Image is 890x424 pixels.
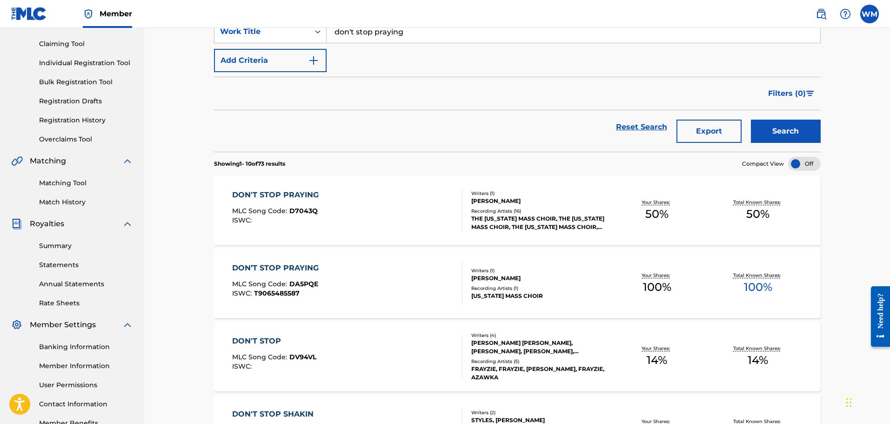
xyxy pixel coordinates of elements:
div: DON'T STOP SHAKIN [232,409,318,420]
div: DON'T STOP [232,336,316,347]
iframe: Chat Widget [843,379,890,424]
span: Royalties [30,218,64,229]
p: Your Shares: [642,345,672,352]
div: DON’T STOP PRAYING [232,262,323,274]
p: Showing 1 - 10 of 73 results [214,160,285,168]
span: ISWC : [232,362,254,370]
div: Help [836,5,855,23]
span: 14 % [647,352,667,369]
a: Annual Statements [39,279,133,289]
p: Total Known Shares: [733,272,783,279]
img: expand [122,155,133,167]
a: User Permissions [39,380,133,390]
span: DV94VL [289,353,316,361]
span: 14 % [748,352,768,369]
a: Banking Information [39,342,133,352]
span: Member [100,8,132,19]
a: DON’T STOP PRAYINGMLC Song Code:DA5PQEISWC:T9065485587Writers (1)[PERSON_NAME]Recording Artists (... [214,249,821,318]
div: [US_STATE] MASS CHOIR [471,292,607,300]
div: Recording Artists ( 16 ) [471,208,607,215]
a: Member Information [39,361,133,371]
a: Registration Drafts [39,96,133,106]
div: [PERSON_NAME] [PERSON_NAME], [PERSON_NAME], [PERSON_NAME], [PERSON_NAME] [471,339,607,356]
p: Total Known Shares: [733,199,783,206]
span: ISWC : [232,289,254,297]
span: MLC Song Code : [232,353,289,361]
span: DA5PQE [289,280,318,288]
p: Total Known Shares: [733,345,783,352]
iframe: Resource Center [864,279,890,354]
span: Member Settings [30,319,96,330]
div: User Menu [860,5,879,23]
div: [PERSON_NAME] [471,274,607,283]
div: Recording Artists ( 5 ) [471,358,607,365]
div: Writers ( 4 ) [471,332,607,339]
img: Top Rightsholder [83,8,94,20]
img: help [840,8,851,20]
button: Filters (0) [763,82,821,105]
button: Export [676,120,742,143]
div: Writers ( 1 ) [471,190,607,197]
div: DON'T STOP PRAYING [232,189,323,201]
span: 50 % [645,206,669,222]
div: Work Title [220,26,304,37]
button: Add Criteria [214,49,327,72]
img: expand [122,218,133,229]
p: Your Shares: [642,199,672,206]
p: Your Shares: [642,272,672,279]
span: 100 % [643,279,671,296]
span: Compact View [742,160,784,168]
span: D7043Q [289,207,318,215]
span: Filters ( 0 ) [768,88,806,99]
a: DON'T STOPMLC Song Code:DV94VLISWC:Writers (4)[PERSON_NAME] [PERSON_NAME], [PERSON_NAME], [PERSON... [214,322,821,391]
a: Individual Registration Tool [39,58,133,68]
img: Royalties [11,218,22,229]
div: Writers ( 2 ) [471,409,607,416]
img: Matching [11,155,23,167]
span: ISWC : [232,216,254,224]
span: 100 % [744,279,772,296]
div: Writers ( 1 ) [471,267,607,274]
a: Public Search [812,5,830,23]
span: 50 % [746,206,770,222]
a: Summary [39,241,133,251]
form: Search Form [214,20,821,152]
div: FRAYZIE, FRAYZIE, [PERSON_NAME], FRAYZIE, AZAWKA [471,365,607,382]
a: Rate Sheets [39,298,133,308]
a: DON'T STOP PRAYINGMLC Song Code:D7043QISWC:Writers (1)[PERSON_NAME]Recording Artists (16)THE [US_... [214,175,821,245]
a: Matching Tool [39,178,133,188]
a: Overclaims Tool [39,135,133,144]
img: filter [806,91,814,96]
div: [PERSON_NAME] [471,197,607,205]
div: Drag [846,389,852,417]
a: Claiming Tool [39,39,133,49]
div: THE [US_STATE] MASS CHOIR, THE [US_STATE] MASS CHOIR, THE [US_STATE] MASS CHOIR, THE [US_STATE] M... [471,215,607,231]
a: Contact Information [39,399,133,409]
span: MLC Song Code : [232,280,289,288]
span: T9065485587 [254,289,300,297]
a: Bulk Registration Tool [39,77,133,87]
img: 9d2ae6d4665cec9f34b9.svg [308,55,319,66]
img: Member Settings [11,319,22,330]
a: Registration History [39,115,133,125]
button: Search [751,120,821,143]
a: Statements [39,260,133,270]
img: search [816,8,827,20]
a: Match History [39,197,133,207]
a: Reset Search [611,117,672,137]
span: Matching [30,155,66,167]
span: MLC Song Code : [232,207,289,215]
img: expand [122,319,133,330]
div: Recording Artists ( 1 ) [471,285,607,292]
img: MLC Logo [11,7,47,20]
